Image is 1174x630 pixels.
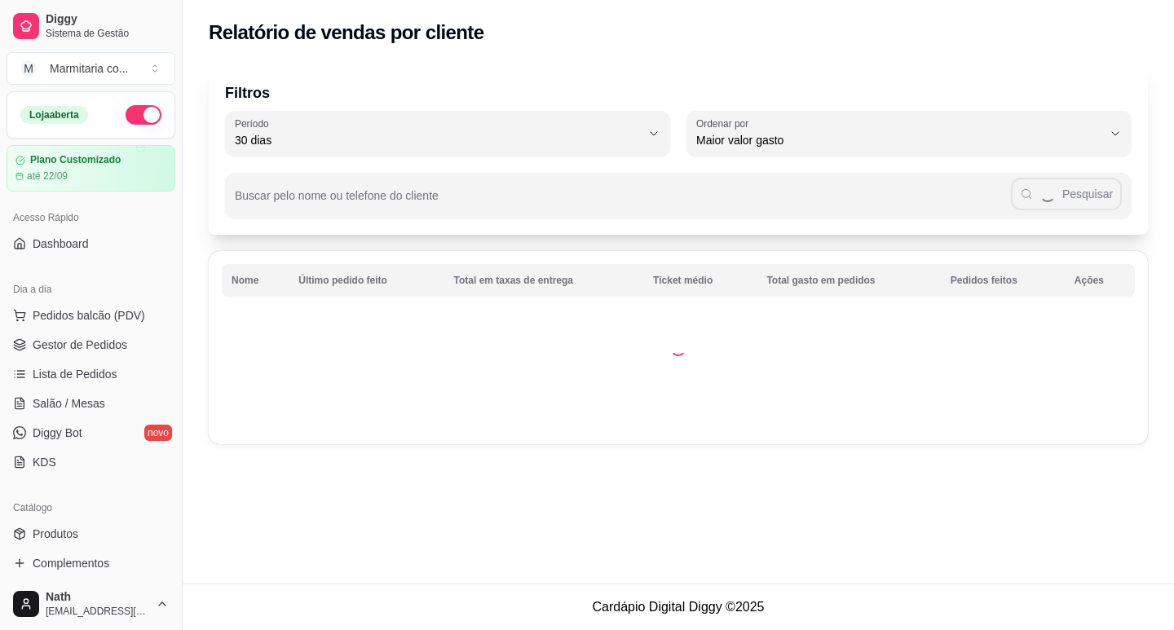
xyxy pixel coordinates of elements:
[7,52,175,85] button: Select a team
[46,605,149,618] span: [EMAIL_ADDRESS][DOMAIN_NAME]
[50,60,128,77] div: Marmitaria co ...
[7,584,175,623] button: Nath[EMAIL_ADDRESS][DOMAIN_NAME]
[33,526,78,542] span: Produtos
[46,590,149,605] span: Nath
[7,521,175,547] a: Produtos
[33,337,127,353] span: Gestor de Pedidos
[225,82,1132,104] p: Filtros
[33,307,145,324] span: Pedidos balcão (PDV)
[7,361,175,387] a: Lista de Pedidos
[7,231,175,257] a: Dashboard
[33,454,56,470] span: KDS
[46,12,169,27] span: Diggy
[30,154,121,166] article: Plano Customizado
[225,111,670,156] button: Período30 dias
[126,105,161,125] button: Alterar Status
[235,132,641,148] span: 30 dias
[235,117,274,130] label: Período
[33,236,89,252] span: Dashboard
[33,366,117,382] span: Lista de Pedidos
[686,111,1132,156] button: Ordenar porMaior valor gasto
[33,395,105,412] span: Salão / Mesas
[7,495,175,521] div: Catálogo
[670,340,686,356] div: Loading
[7,276,175,302] div: Dia a dia
[33,555,109,571] span: Complementos
[20,106,88,124] div: Loja aberta
[20,60,37,77] span: M
[46,27,169,40] span: Sistema de Gestão
[7,7,175,46] a: DiggySistema de Gestão
[209,20,484,46] h2: Relatório de vendas por cliente
[33,425,82,441] span: Diggy Bot
[696,117,754,130] label: Ordenar por
[7,302,175,328] button: Pedidos balcão (PDV)
[7,420,175,446] a: Diggy Botnovo
[7,390,175,416] a: Salão / Mesas
[7,332,175,358] a: Gestor de Pedidos
[7,550,175,576] a: Complementos
[7,205,175,231] div: Acesso Rápido
[183,584,1174,630] footer: Cardápio Digital Diggy © 2025
[7,145,175,192] a: Plano Customizadoaté 22/09
[27,170,68,183] article: até 22/09
[696,132,1102,148] span: Maior valor gasto
[235,194,1011,210] input: Buscar pelo nome ou telefone do cliente
[7,449,175,475] a: KDS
